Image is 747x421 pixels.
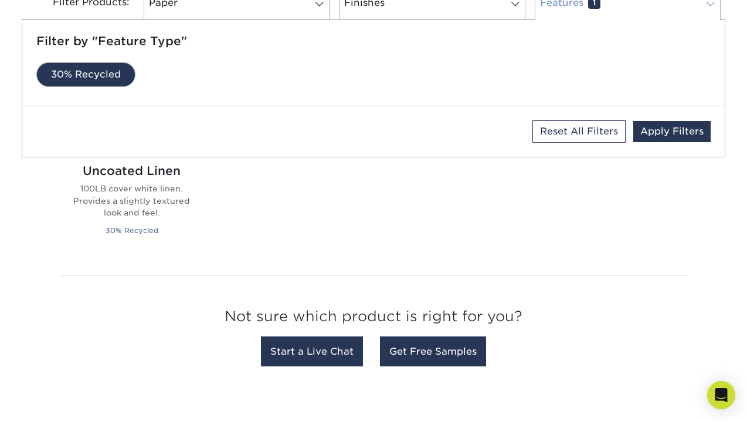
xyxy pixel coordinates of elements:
[633,121,711,142] a: Apply Filters
[106,226,158,235] small: 30% Recycled
[532,120,626,143] a: Reset All Filters
[380,336,486,366] a: Get Free Samples
[707,381,735,409] div: Open Intercom Messenger
[261,336,363,366] a: Start a Live Chat
[36,62,135,87] a: 30% Recycled
[65,164,198,178] h2: Uncoated Linen
[65,183,198,218] p: 100LB cover white linen. Provides a slightly textured look and feel.
[60,299,687,339] h3: Not sure which product is right for you?
[36,34,711,48] h5: Filter by "Feature Type"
